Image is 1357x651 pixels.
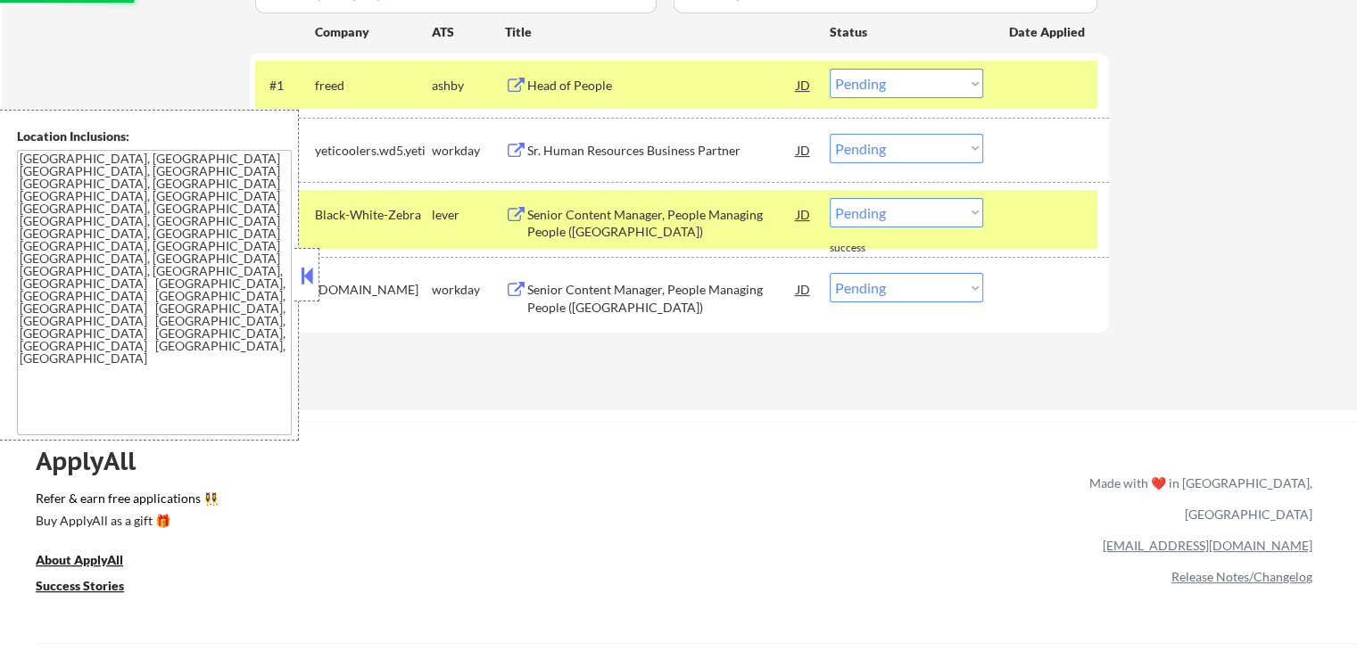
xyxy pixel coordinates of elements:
[432,281,505,299] div: workday
[315,77,432,95] div: freed
[795,69,813,101] div: JD
[795,273,813,305] div: JD
[432,206,505,224] div: lever
[1171,569,1312,584] a: Release Notes/Changelog
[315,142,432,160] div: yeticoolers.wd5.yeti
[269,77,301,95] div: #1
[1082,467,1312,530] div: Made with ❤️ in [GEOGRAPHIC_DATA], [GEOGRAPHIC_DATA]
[36,576,148,598] a: Success Stories
[432,142,505,160] div: workday
[830,241,901,256] div: success
[830,15,983,47] div: Status
[36,515,214,527] div: Buy ApplyAll as a gift 🎁
[505,23,813,41] div: Title
[527,142,797,160] div: Sr. Human Resources Business Partner
[1009,23,1088,41] div: Date Applied
[1103,538,1312,553] a: [EMAIL_ADDRESS][DOMAIN_NAME]
[432,23,505,41] div: ATS
[527,281,797,316] div: Senior Content Manager, People Managing People ([GEOGRAPHIC_DATA])
[315,281,432,299] div: [DOMAIN_NAME]
[36,578,124,593] u: Success Stories
[36,552,123,567] u: About ApplyAll
[36,511,214,533] a: Buy ApplyAll as a gift 🎁
[795,198,813,230] div: JD
[795,134,813,166] div: JD
[315,206,432,224] div: Black-White-Zebra
[36,550,148,573] a: About ApplyAll
[432,77,505,95] div: ashby
[36,446,156,476] div: ApplyAll
[36,492,716,511] a: Refer & earn free applications 👯‍♀️
[527,206,797,241] div: Senior Content Manager, People Managing People ([GEOGRAPHIC_DATA])
[17,128,292,145] div: Location Inclusions:
[527,77,797,95] div: Head of People
[315,23,432,41] div: Company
